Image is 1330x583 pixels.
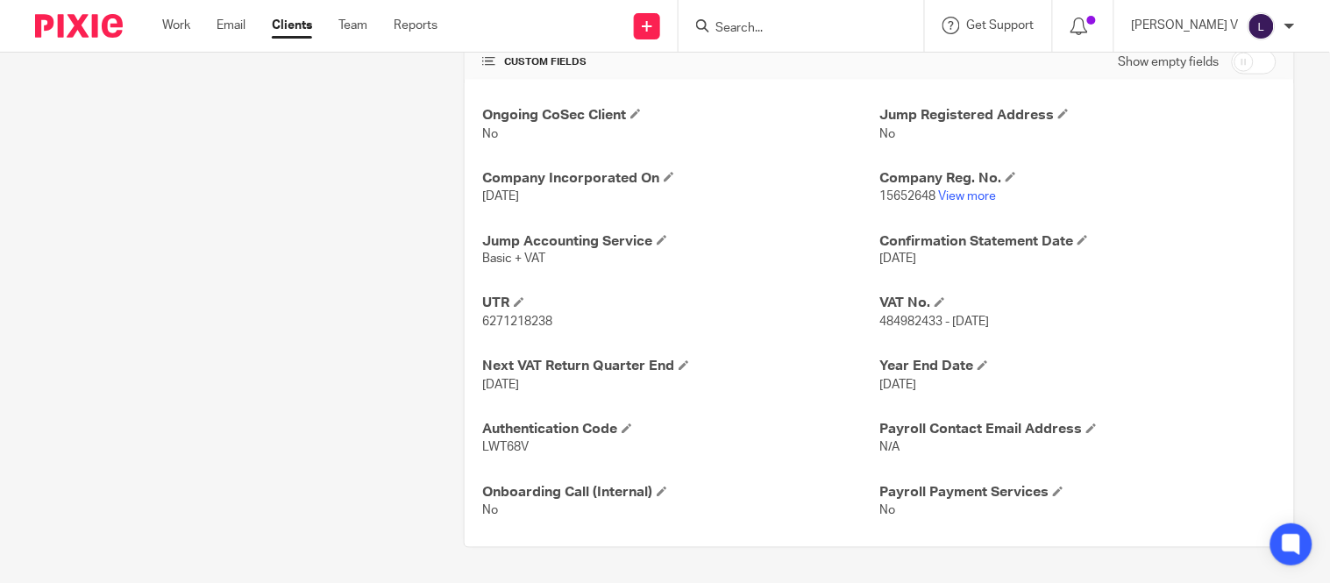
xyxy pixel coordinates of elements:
span: No [482,505,498,517]
h4: Jump Accounting Service [482,232,879,251]
h4: Onboarding Call (Internal) [482,484,879,502]
span: [DATE] [482,190,519,203]
span: N/A [879,442,900,454]
span: Get Support [967,19,1035,32]
img: Pixie [35,14,123,38]
span: [DATE] [879,380,916,392]
h4: Jump Registered Address [879,106,1277,124]
h4: UTR [482,295,879,313]
span: Basic + VAT [482,253,545,266]
h4: Company Incorporated On [482,169,879,188]
a: View more [938,190,996,203]
h4: Year End Date [879,358,1277,376]
h4: Confirmation Statement Date [879,232,1277,251]
span: 15652648 [879,190,935,203]
span: No [482,128,498,140]
h4: Next VAT Return Quarter End [482,358,879,376]
input: Search [714,21,871,37]
span: LWT68V [482,442,529,454]
h4: Authentication Code [482,421,879,439]
label: Show empty fields [1119,53,1220,71]
h4: CUSTOM FIELDS [482,55,879,69]
h4: Ongoing CoSec Client [482,106,879,124]
span: 6271218238 [482,316,552,329]
p: [PERSON_NAME] V [1132,17,1239,34]
img: svg%3E [1248,12,1276,40]
a: Email [217,17,245,34]
a: Reports [394,17,437,34]
span: [DATE] [482,380,519,392]
h4: VAT No. [879,295,1277,313]
span: No [879,128,895,140]
a: Work [162,17,190,34]
h4: Payroll Payment Services [879,484,1277,502]
span: [DATE] [879,253,916,266]
a: Clients [272,17,312,34]
span: 484982433 - [DATE] [879,316,989,329]
h4: Payroll Contact Email Address [879,421,1277,439]
h4: Company Reg. No. [879,169,1277,188]
span: No [879,505,895,517]
a: Team [338,17,367,34]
